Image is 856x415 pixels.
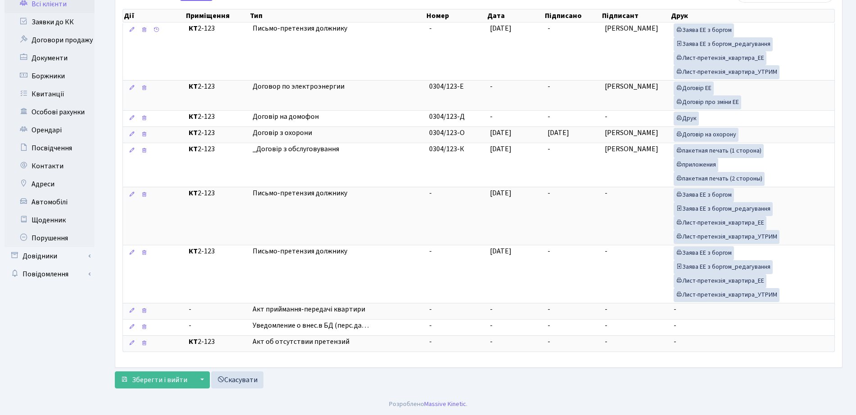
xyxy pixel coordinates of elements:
[548,23,550,33] span: -
[189,144,245,154] span: 2-123
[189,144,198,154] b: КТ
[5,31,95,49] a: Договори продажу
[548,304,550,314] span: -
[490,188,512,198] span: [DATE]
[429,304,432,314] span: -
[490,144,512,154] span: [DATE]
[674,216,766,230] a: Лист-претензія_квартира_ЕЕ
[189,23,198,33] b: КТ
[253,112,422,122] span: Договір на домофон
[490,128,512,138] span: [DATE]
[674,158,718,172] a: приложения
[211,371,263,388] a: Скасувати
[670,9,834,22] th: Друк
[253,337,422,347] span: Акт об отсутствии претензий
[605,128,658,138] span: [PERSON_NAME]
[115,371,193,388] button: Зберегти і вийти
[605,144,658,154] span: [PERSON_NAME]
[548,337,550,347] span: -
[429,144,464,154] span: 0304/123-К
[490,112,493,122] span: -
[674,188,734,202] a: Заява ЕЕ з боргом
[548,128,569,138] span: [DATE]
[253,304,422,315] span: Акт приймання-передачі квартири
[253,144,422,154] span: _Договір з обслуговування
[5,67,95,85] a: Боржники
[674,23,734,37] a: Заява ЕЕ з боргом
[5,157,95,175] a: Контакти
[189,112,245,122] span: 2-123
[674,65,779,79] a: Лист-претензія_квартира_УТРИМ
[189,304,245,315] span: -
[189,320,245,331] span: -
[674,274,766,288] a: Лист-претензія_квартира_ЕЕ
[490,320,493,330] span: -
[548,188,550,198] span: -
[674,337,676,347] span: -
[674,246,734,260] a: Заява ЕЕ з боргом
[548,81,550,91] span: -
[189,112,198,122] b: КТ
[674,81,714,95] a: Договір ЕЕ
[486,9,544,22] th: Дата
[490,337,493,347] span: -
[548,246,550,256] span: -
[605,246,607,256] span: -
[605,320,607,330] span: -
[605,304,607,314] span: -
[429,81,464,91] span: 0304/123-Е
[490,246,512,256] span: [DATE]
[389,399,467,409] div: Розроблено .
[189,188,198,198] b: КТ
[253,320,422,331] span: Уведомление о внес.в БД (перс.да…
[605,188,607,198] span: -
[5,49,95,67] a: Документи
[544,9,602,22] th: Підписано
[189,23,245,34] span: 2-123
[490,23,512,33] span: [DATE]
[185,9,249,22] th: Приміщення
[674,230,779,244] a: Лист-претензія_квартира_УТРИМ
[674,288,779,302] a: Лист-претензія_квартира_УТРИМ
[674,112,699,126] a: Друк
[429,23,432,33] span: -
[674,128,738,142] a: Договір на охорону
[5,175,95,193] a: Адреси
[548,320,550,330] span: -
[253,188,422,198] span: Письмо-претензия должнику
[674,37,773,51] a: Заява ЕЕ з боргом_редагування
[5,229,95,247] a: Порушення
[548,144,550,154] span: -
[429,112,465,122] span: 0304/123-Д
[429,246,432,256] span: -
[132,375,187,385] span: Зберегти і вийти
[5,103,95,121] a: Особові рахунки
[249,9,426,22] th: Тип
[424,399,466,409] a: Massive Kinetic
[548,112,550,122] span: -
[674,260,773,274] a: Заява ЕЕ з боргом_редагування
[674,51,766,65] a: Лист-претензія_квартира_ЕЕ
[253,128,422,138] span: Договір з охорони
[429,128,465,138] span: 0304/123-О
[5,13,95,31] a: Заявки до КК
[674,95,741,109] a: Договір про зміни ЕЕ
[429,188,432,198] span: -
[674,172,765,186] a: пакетная печать (2 стороны)
[605,112,607,122] span: -
[5,139,95,157] a: Посвідчення
[189,128,198,138] b: КТ
[189,81,245,92] span: 2-123
[426,9,486,22] th: Номер
[605,337,607,347] span: -
[429,320,432,330] span: -
[674,304,676,314] span: -
[253,23,422,34] span: Письмо-претензия должнику
[5,265,95,283] a: Повідомлення
[490,304,493,314] span: -
[605,23,658,33] span: [PERSON_NAME]
[189,81,198,91] b: КТ
[189,337,198,347] b: КТ
[5,85,95,103] a: Квитанції
[123,9,185,22] th: Дії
